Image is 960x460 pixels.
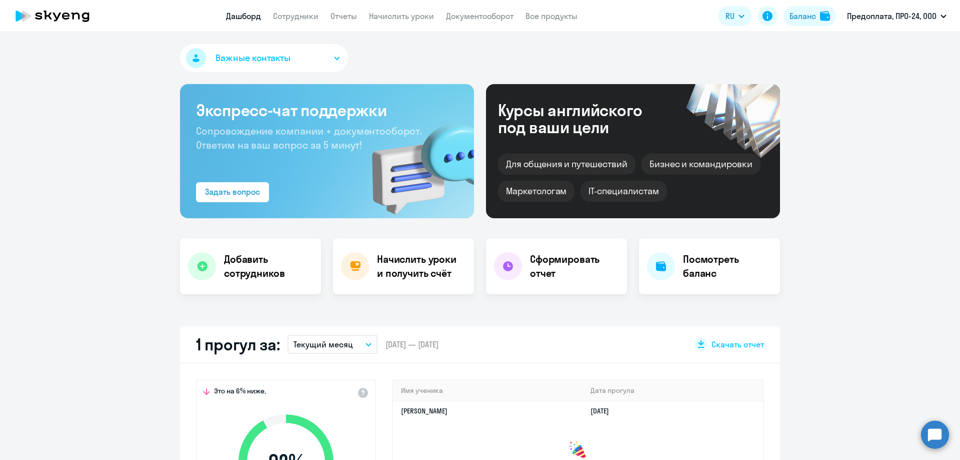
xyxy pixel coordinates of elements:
a: Сотрудники [273,11,318,21]
div: Курсы английского под ваши цели [498,102,669,136]
button: RU [718,6,751,26]
a: Дашборд [226,11,261,21]
a: [DATE] [590,406,617,415]
span: Скачать отчет [711,339,764,350]
div: IT-специалистам [580,181,666,202]
th: Имя ученика [393,380,582,401]
a: Все продукты [525,11,577,21]
a: Отчеты [330,11,357,21]
a: Начислить уроки [369,11,434,21]
th: Дата прогула [582,380,763,401]
div: Задать вопрос [205,186,260,198]
p: Текущий месяц [293,338,353,350]
button: Предоплата, ПРО-24, ООО [842,4,951,28]
div: Баланс [789,10,816,22]
button: Балансbalance [783,6,836,26]
div: Бизнес и командировки [641,154,760,175]
div: Маркетологам [498,181,574,202]
span: RU [725,10,734,22]
span: Важные контакты [215,52,290,65]
p: Предоплата, ПРО-24, ООО [847,10,936,22]
button: Задать вопрос [196,182,269,202]
h4: Сформировать отчет [530,252,619,280]
h4: Посмотреть баланс [683,252,772,280]
button: Важные контакты [180,44,348,72]
span: [DATE] — [DATE] [385,339,438,350]
a: [PERSON_NAME] [401,406,447,415]
img: balance [820,11,830,21]
a: Документооборот [446,11,513,21]
h4: Добавить сотрудников [224,252,313,280]
div: Для общения и путешествий [498,154,635,175]
span: Сопровождение компании + документооборот. Ответим на ваш вопрос за 5 минут! [196,125,422,151]
h4: Начислить уроки и получить счёт [377,252,464,280]
img: bg-img [357,106,474,218]
button: Текущий месяц [287,335,377,354]
span: Это на 6% ниже, [214,386,266,398]
h3: Экспресс-чат поддержки [196,100,458,120]
h2: 1 прогул за: [196,334,279,354]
